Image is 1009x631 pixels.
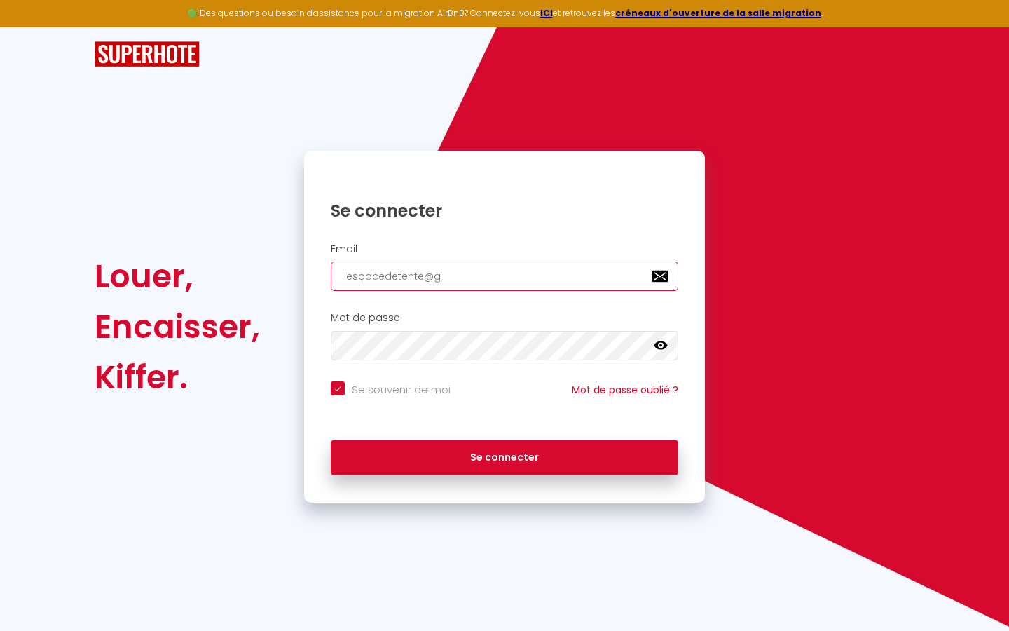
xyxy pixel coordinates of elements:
[95,41,200,67] img: SuperHote logo
[95,251,260,301] div: Louer,
[11,6,53,48] button: Ouvrir le widget de chat LiveChat
[331,262,678,291] input: Ton Email
[615,7,821,19] a: créneaux d'ouverture de la salle migration
[331,200,678,222] h1: Se connecter
[331,243,678,255] h2: Email
[540,7,553,19] a: ICI
[95,352,260,402] div: Kiffer.
[331,312,678,324] h2: Mot de passe
[572,383,678,397] a: Mot de passe oublié ?
[331,440,678,475] button: Se connecter
[95,301,260,352] div: Encaisser,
